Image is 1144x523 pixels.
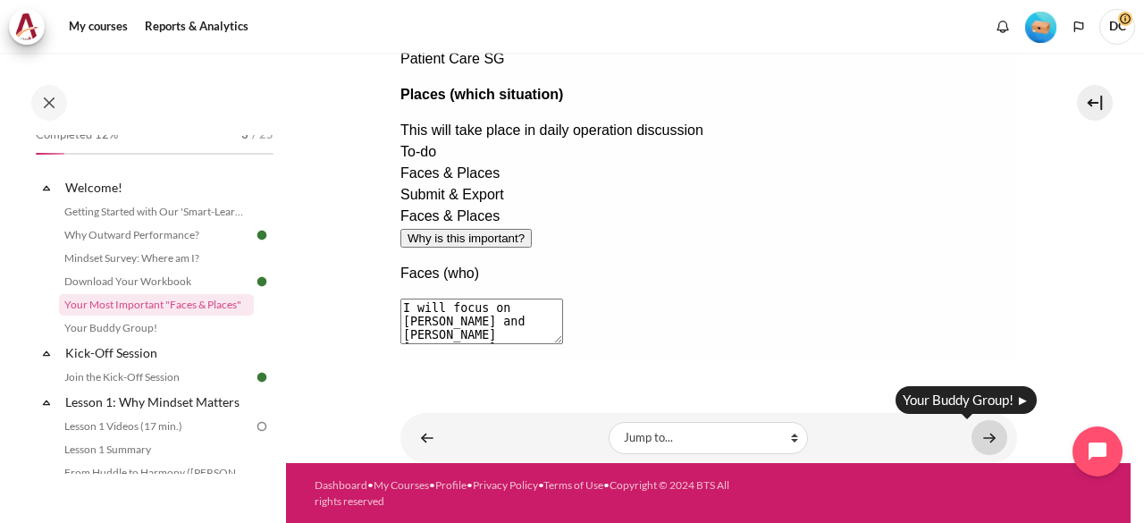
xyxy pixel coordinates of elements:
span: / 25 [252,126,273,144]
img: Level #1 [1025,12,1056,43]
a: Welcome! [63,175,254,199]
a: Level #1 [1018,10,1064,43]
a: My Courses [374,478,429,492]
a: Your Most Important "Faces & Places" [59,294,254,316]
a: Privacy Policy [473,478,538,492]
a: Join the Kick-Off Session [59,367,254,388]
a: Download Your Workbook [59,271,254,292]
a: Lesson 1 Summary [59,439,254,460]
a: Reports & Analytics [139,9,255,45]
span: Collapse [38,393,55,411]
img: Done [254,227,270,243]
a: From Huddle to Harmony ([PERSON_NAME]'s Story) [59,462,254,484]
a: Lesson 1 Videos (17 min.) [59,416,254,437]
a: Lesson 1: Why Mindset Matters [63,390,254,414]
span: DC [1099,9,1135,45]
a: Architeck Architeck [9,9,54,45]
span: Collapse [38,179,55,197]
a: Dashboard [315,478,367,492]
span: Completed 12% [36,126,118,144]
a: Mindset Survey: Where am I? [59,248,254,269]
div: 12% [36,153,64,155]
a: Getting Started with Our 'Smart-Learning' Platform [59,201,254,223]
span: Collapse [38,344,55,362]
img: To do [254,418,270,434]
div: Level #1 [1025,10,1056,43]
div: • • • • • [315,477,738,510]
button: Languages [1065,13,1092,40]
div: Your Buddy Group! ► [896,386,1037,414]
img: Architeck [14,13,39,40]
a: Kick-Off Session [63,341,254,365]
a: My courses [63,9,134,45]
img: Done [254,369,270,385]
span: 3 [241,126,248,144]
a: Profile [435,478,467,492]
a: Why Outward Performance? [59,224,254,246]
img: Done [254,274,270,290]
a: User menu [1099,9,1135,45]
a: Your Buddy Group! [59,317,254,339]
a: Terms of Use [543,478,603,492]
div: Show notification window with no new notifications [989,13,1016,40]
